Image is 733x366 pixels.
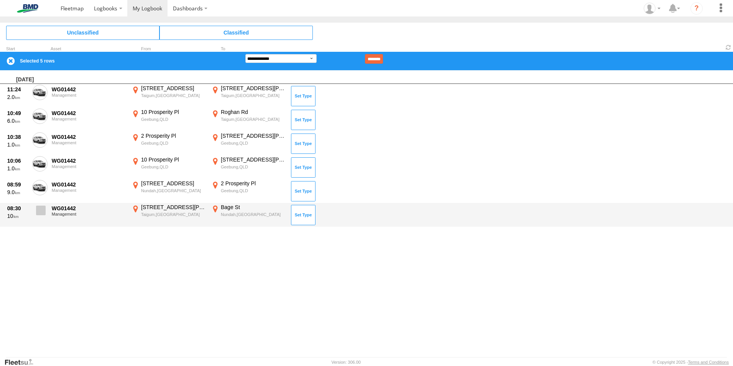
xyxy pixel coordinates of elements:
[52,110,126,117] div: WG01442
[210,47,287,51] div: To
[221,164,286,170] div: Geebung,QLD
[652,360,729,364] div: © Copyright 2025 -
[130,156,207,178] label: Click to View Event Location
[690,2,703,15] i: ?
[52,181,126,188] div: WG01442
[221,85,286,92] div: [STREET_ADDRESS][PERSON_NAME]
[7,157,28,164] div: 10:06
[52,117,126,121] div: Management
[7,205,28,212] div: 08:30
[7,86,28,93] div: 11:24
[221,188,286,193] div: Geebung,QLD
[141,140,206,146] div: Geebung,QLD
[141,156,206,163] div: 10 Prosperity Pl
[141,85,206,92] div: [STREET_ADDRESS]
[130,85,207,107] label: Click to View Event Location
[210,109,287,131] label: Click to View Event Location
[210,132,287,155] label: Click to View Event Location
[221,156,286,163] div: [STREET_ADDRESS][PERSON_NAME]
[159,26,313,40] span: Click to view Classified Trips
[6,56,15,66] label: Clear Selection
[141,132,206,139] div: 2 Prosperity Pl
[52,140,126,145] div: Management
[641,3,663,14] div: Mark Goulevitch
[221,109,286,115] div: Roghan Rd
[221,93,286,98] div: Taigum,[GEOGRAPHIC_DATA]
[688,360,729,364] a: Terms and Conditions
[291,181,316,201] button: Click to Set
[210,156,287,178] label: Click to View Event Location
[291,86,316,106] button: Click to Set
[221,204,286,211] div: Bage St
[141,164,206,170] div: Geebung,QLD
[7,141,28,148] div: 1.0
[52,164,126,169] div: Management
[52,86,126,93] div: WG01442
[130,180,207,202] label: Click to View Event Location
[51,47,127,51] div: Asset
[221,117,286,122] div: Taigum,[GEOGRAPHIC_DATA]
[141,93,206,98] div: Taigum,[GEOGRAPHIC_DATA]
[7,134,28,140] div: 10:38
[221,212,286,217] div: Nundah,[GEOGRAPHIC_DATA]
[52,157,126,164] div: WG01442
[141,109,206,115] div: 10 Prosperity Pl
[141,204,206,211] div: [STREET_ADDRESS][PERSON_NAME]
[130,204,207,226] label: Click to View Event Location
[141,212,206,217] div: Taigum,[GEOGRAPHIC_DATA]
[52,93,126,97] div: Management
[7,110,28,117] div: 10:49
[6,47,29,51] div: Click to Sort
[130,47,207,51] div: From
[52,205,126,212] div: WG01442
[7,94,28,101] div: 2.0
[7,213,28,219] div: 10
[130,109,207,131] label: Click to View Event Location
[291,157,316,177] button: Click to Set
[6,26,159,40] span: Click to view Unclassified Trips
[332,360,361,364] div: Version: 306.00
[291,205,316,225] button: Click to Set
[52,188,126,193] div: Management
[291,110,316,130] button: Click to Set
[52,212,126,216] div: Management
[221,180,286,187] div: 2 Prosperity Pl
[210,204,287,226] label: Click to View Event Location
[221,140,286,146] div: Geebung,QLD
[210,180,287,202] label: Click to View Event Location
[141,117,206,122] div: Geebung,QLD
[7,181,28,188] div: 08:59
[724,44,733,51] span: Refresh
[130,132,207,155] label: Click to View Event Location
[221,132,286,139] div: [STREET_ADDRESS][PERSON_NAME]
[141,180,206,187] div: [STREET_ADDRESS]
[7,165,28,172] div: 1.0
[8,4,48,13] img: bmd-logo.svg
[210,85,287,107] label: Click to View Event Location
[7,117,28,124] div: 6.0
[291,134,316,153] button: Click to Set
[52,134,126,140] div: WG01442
[141,188,206,193] div: Nundah,[GEOGRAPHIC_DATA]
[4,358,39,366] a: Visit our Website
[7,189,28,196] div: 9.0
